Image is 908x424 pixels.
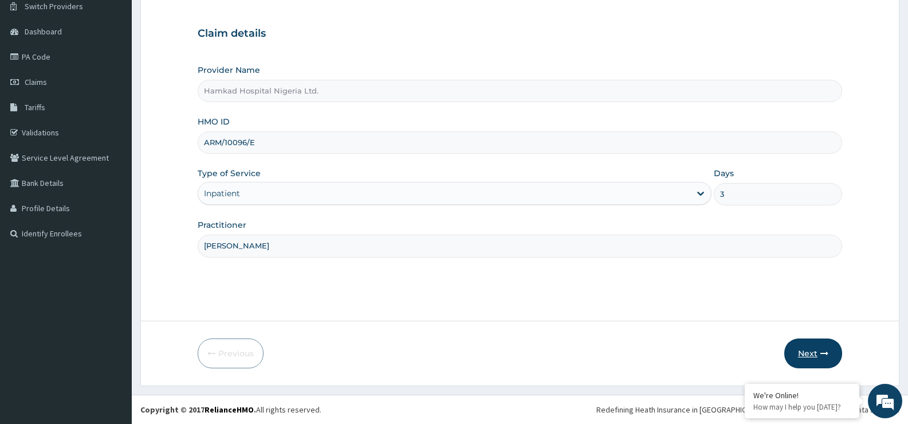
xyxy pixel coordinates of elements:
[198,219,246,231] label: Practitioner
[60,64,192,79] div: Chat with us now
[198,116,230,127] label: HMO ID
[784,339,842,368] button: Next
[198,131,842,154] input: Enter HMO ID
[188,6,215,33] div: Minimize live chat window
[66,134,158,250] span: We're online!
[21,57,46,86] img: d_794563401_company_1708531726252_794563401
[132,395,908,424] footer: All rights reserved.
[204,188,240,199] div: Inpatient
[596,404,899,415] div: Redefining Heath Insurance in [GEOGRAPHIC_DATA] using Telemedicine and Data Science!
[753,402,851,412] p: How may I help you today?
[205,404,254,415] a: RelianceHMO
[198,28,842,40] h3: Claim details
[6,293,218,333] textarea: Type your message and hit 'Enter'
[753,390,851,400] div: We're Online!
[198,64,260,76] label: Provider Name
[714,168,734,179] label: Days
[140,404,256,415] strong: Copyright © 2017 .
[198,235,842,257] input: Enter Name
[25,102,45,112] span: Tariffs
[25,1,83,11] span: Switch Providers
[198,339,264,368] button: Previous
[25,26,62,37] span: Dashboard
[198,168,261,179] label: Type of Service
[25,77,47,87] span: Claims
